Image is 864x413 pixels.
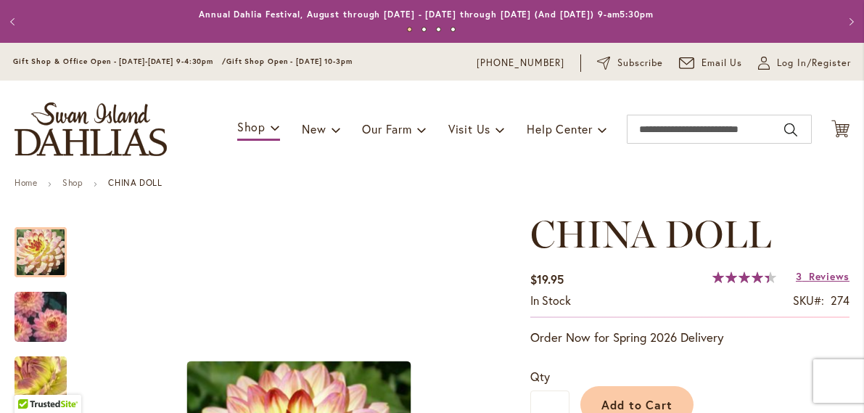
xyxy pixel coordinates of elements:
[679,56,743,70] a: Email Us
[15,277,81,342] div: CHINA DOLL
[407,27,412,32] button: 1 of 4
[436,27,441,32] button: 3 of 4
[15,342,67,406] div: CHINA DOLL
[302,121,326,136] span: New
[13,57,226,66] span: Gift Shop & Office Open - [DATE]-[DATE] 9-4:30pm /
[809,269,849,283] span: Reviews
[702,56,743,70] span: Email Us
[601,397,673,412] span: Add to Cart
[62,177,83,188] a: Shop
[712,271,776,283] div: 89%
[237,119,266,134] span: Shop
[199,9,654,20] a: Annual Dahlia Festival, August through [DATE] - [DATE] through [DATE] (And [DATE]) 9-am5:30pm
[15,213,81,277] div: CHINA DOLL
[777,56,851,70] span: Log In/Register
[831,293,849,309] div: 274
[15,177,37,188] a: Home
[421,27,427,32] button: 2 of 4
[362,121,411,136] span: Our Farm
[108,177,162,188] strong: CHINA DOLL
[530,211,771,257] span: CHINA DOLL
[450,27,456,32] button: 4 of 4
[226,57,353,66] span: Gift Shop Open - [DATE] 10-3pm
[448,121,490,136] span: Visit Us
[527,121,593,136] span: Help Center
[796,269,802,283] span: 3
[617,56,663,70] span: Subscribe
[796,269,849,283] a: 3 Reviews
[530,369,550,384] span: Qty
[530,329,849,346] p: Order Now for Spring 2026 Delivery
[597,56,663,70] a: Subscribe
[530,293,571,309] div: Availability
[530,293,571,308] span: In stock
[758,56,851,70] a: Log In/Register
[530,271,564,287] span: $19.95
[477,56,564,70] a: [PHONE_NUMBER]
[793,293,824,308] strong: SKU
[835,7,864,36] button: Next
[15,102,167,156] a: store logo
